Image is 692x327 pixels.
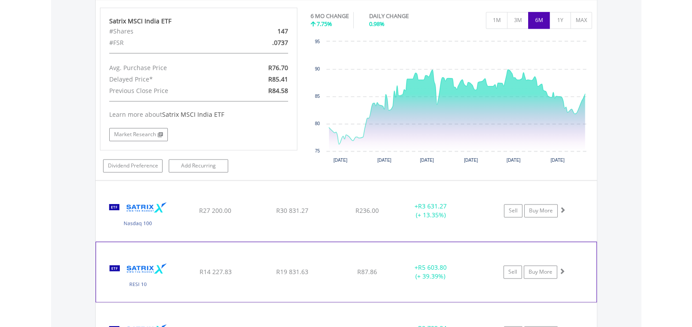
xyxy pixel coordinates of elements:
[524,204,558,217] a: Buy More
[103,85,231,97] div: Previous Close Price
[333,158,348,163] text: [DATE]
[420,158,434,163] text: [DATE]
[317,20,332,28] span: 7.75%
[169,159,228,172] a: Add Recurring
[315,67,320,71] text: 90
[268,63,288,72] span: R76.70
[311,37,592,169] div: Chart. Highcharts interactive chart.
[103,37,231,48] div: #FSR
[315,121,320,126] text: 80
[103,74,231,85] div: Delayed Price*
[230,26,294,37] div: 147
[503,265,522,279] a: Sell
[109,128,168,141] a: Market Research
[418,263,447,271] span: R5 603.80
[369,12,440,20] div: DAILY CHANGE
[507,158,521,163] text: [DATE]
[315,149,320,153] text: 75
[199,206,231,215] span: R27 200.00
[357,268,377,276] span: R87.86
[109,110,288,119] div: Learn more about
[315,94,320,99] text: 85
[268,86,288,95] span: R84.58
[276,268,308,276] span: R19 831.63
[549,12,571,29] button: 1Y
[377,158,392,163] text: [DATE]
[369,20,385,28] span: 0.98%
[418,202,447,210] span: R3 631.27
[355,206,379,215] span: R236.00
[551,158,565,163] text: [DATE]
[276,206,308,215] span: R30 831.27
[464,158,478,163] text: [DATE]
[311,12,349,20] div: 6 MO CHANGE
[268,75,288,83] span: R85.41
[507,12,529,29] button: 3M
[524,265,557,279] a: Buy More
[397,263,463,281] div: + (+ 39.39%)
[486,12,507,29] button: 1M
[162,110,224,119] span: Satrix MSCI India ETF
[504,204,522,217] a: Sell
[199,268,231,276] span: R14 227.83
[100,192,176,239] img: TFSA.STXNDQ.png
[315,39,320,44] text: 95
[103,26,231,37] div: #Shares
[230,37,294,48] div: .0737
[103,159,163,172] a: Dividend Preference
[528,12,550,29] button: 6M
[103,62,231,74] div: Avg. Purchase Price
[311,37,592,169] svg: Interactive chart
[100,253,176,300] img: TFSA.STXRES.png
[398,202,464,219] div: + (+ 13.35%)
[570,12,592,29] button: MAX
[109,17,288,26] div: Satrix MSCI India ETF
